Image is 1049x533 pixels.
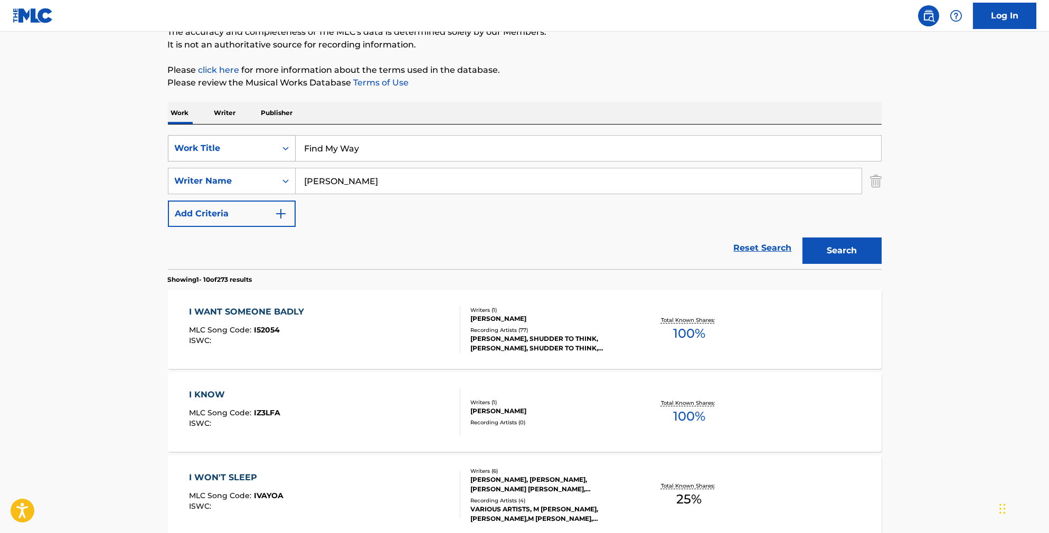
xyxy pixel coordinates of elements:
div: VARIOUS ARTISTS, M [PERSON_NAME], [PERSON_NAME],M [PERSON_NAME], [PERSON_NAME] [470,505,630,524]
span: 100 % [673,407,705,426]
div: [PERSON_NAME] [470,406,630,416]
div: [PERSON_NAME], SHUDDER TO THINK, [PERSON_NAME], SHUDDER TO THINK, [PERSON_NAME], [PERSON_NAME], [... [470,334,630,353]
div: I KNOW [189,388,280,401]
div: [PERSON_NAME] [470,314,630,323]
div: Writers ( 1 ) [470,306,630,314]
img: Delete Criterion [870,168,882,194]
img: help [950,9,962,22]
span: 25 % [676,490,702,509]
span: ISWC : [189,418,214,428]
div: I WANT SOMEONE BADLY [189,306,309,318]
div: Work Title [175,142,270,155]
div: Drag [999,493,1006,525]
span: MLC Song Code : [189,408,254,417]
a: click here [199,65,240,75]
p: Total Known Shares: [661,316,717,324]
span: ISWC : [189,336,214,345]
p: Please for more information about the terms used in the database. [168,64,882,77]
a: I WANT SOMEONE BADLYMLC Song Code:I52054ISWC:Writers (1)[PERSON_NAME]Recording Artists (77)[PERSO... [168,290,882,369]
div: Writers ( 6 ) [470,467,630,475]
button: Add Criteria [168,201,296,227]
iframe: Chat Widget [996,482,1049,533]
span: 100 % [673,324,705,343]
a: Terms of Use [352,78,409,88]
img: 9d2ae6d4665cec9f34b9.svg [275,207,287,220]
p: Publisher [258,102,296,124]
div: Writers ( 1 ) [470,398,630,406]
div: [PERSON_NAME], [PERSON_NAME], [PERSON_NAME] [PERSON_NAME], [PERSON_NAME], ELMS, [PERSON_NAME] [470,475,630,494]
div: Recording Artists ( 0 ) [470,418,630,426]
p: Please review the Musical Works Database [168,77,882,89]
a: I KNOWMLC Song Code:IZ3LFAISWC:Writers (1)[PERSON_NAME]Recording Artists (0)Total Known Shares:100% [168,373,882,452]
div: Writer Name [175,175,270,187]
a: Public Search [918,5,939,26]
div: I WON'T SLEEP [189,471,283,484]
p: It is not an authoritative source for recording information. [168,39,882,51]
div: Help [946,5,967,26]
img: MLC Logo [13,8,53,23]
p: Total Known Shares: [661,482,717,490]
span: IVAYOA [254,491,283,500]
a: Reset Search [729,236,797,260]
form: Search Form [168,135,882,269]
span: ISWC : [189,501,214,511]
span: MLC Song Code : [189,325,254,335]
p: Work [168,102,192,124]
p: The accuracy and completeness of The MLC's data is determined solely by our Members. [168,26,882,39]
span: MLC Song Code : [189,491,254,500]
a: Log In [973,3,1036,29]
button: Search [802,237,882,264]
p: Total Known Shares: [661,399,717,407]
img: search [922,9,935,22]
div: Recording Artists ( 4 ) [470,497,630,505]
div: Recording Artists ( 77 ) [470,326,630,334]
span: I52054 [254,325,280,335]
p: Writer [211,102,239,124]
p: Showing 1 - 10 of 273 results [168,275,252,284]
span: IZ3LFA [254,408,280,417]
